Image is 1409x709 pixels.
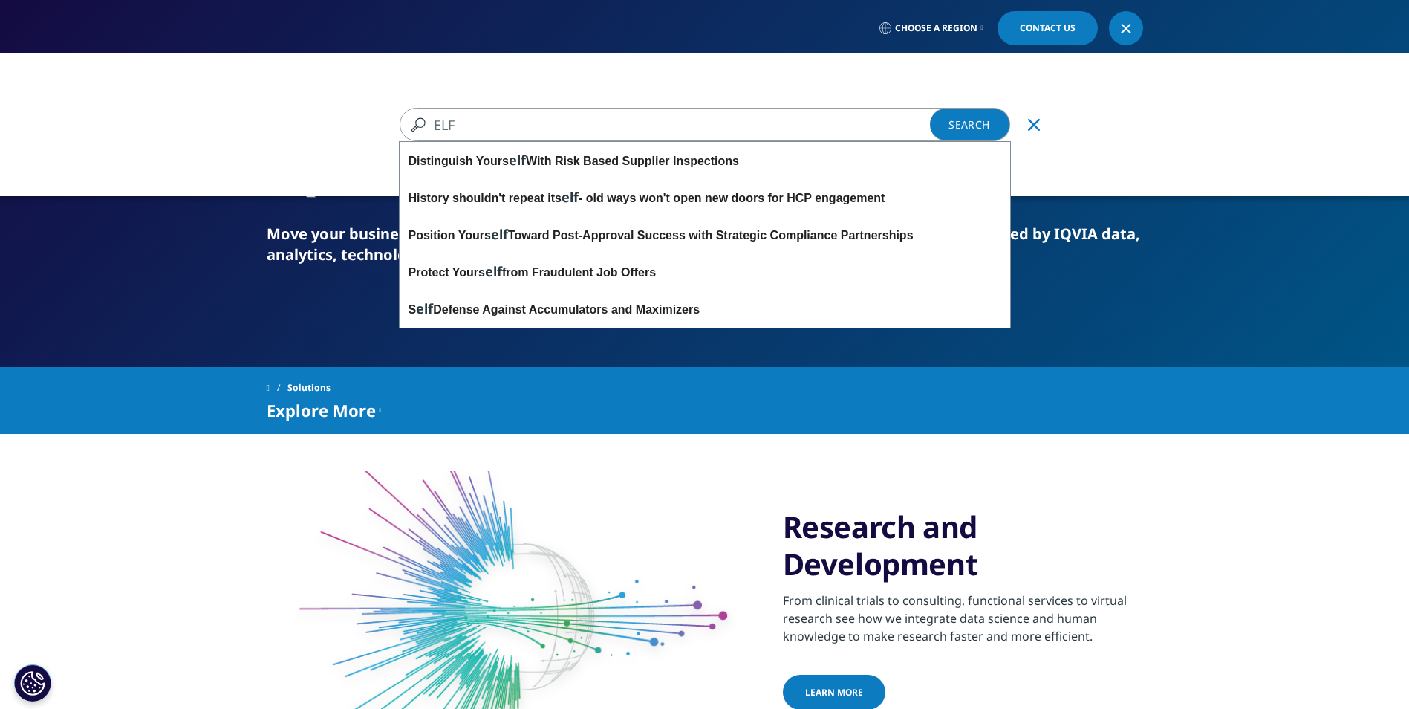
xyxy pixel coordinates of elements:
nav: Primary [391,52,1143,122]
svg: Clear [1028,119,1040,131]
div: Distinguish Yourself With Risk Based Supplier InspectionsHistory shouldn't repeat itself - old wa... [400,142,1010,328]
div: History shouldn't repeat its - old ways won't open new doors for HCP engagement [400,179,1010,216]
div: Position Yours Toward Post-Approval Success with Strategic Compliance Partnerships [400,216,1010,253]
a: Search [930,108,1010,141]
div: Search Suggestions [399,141,1011,328]
span: elf [509,151,526,169]
div: Protect Yours from Fraudulent Job Offers [400,253,1010,291]
button: Cookies Settings [14,664,51,702]
span: elf [485,262,502,280]
span: elf [491,225,508,243]
span: elf [562,188,579,206]
input: Search [400,108,967,141]
span: Choose a Region [895,22,977,34]
div: S Defense Against Accumulators and Maximizers [400,291,1010,328]
div: Distinguish Yours With Risk Based Supplier Inspections [400,142,1010,179]
span: Contact Us [1020,24,1076,33]
span: elf [416,300,433,317]
a: Contact Us [998,11,1098,45]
